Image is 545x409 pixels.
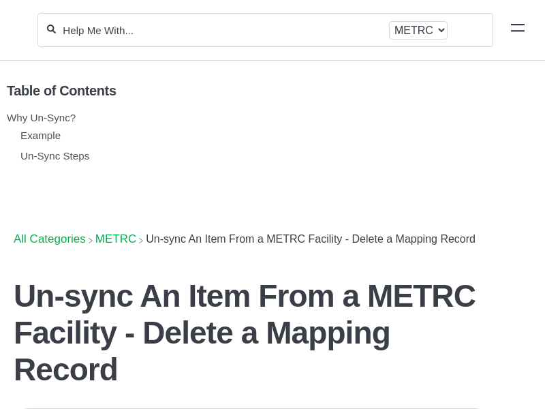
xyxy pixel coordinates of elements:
[20,130,61,141] a: Example
[14,232,86,245] a: Breadcrumb link to All Categories
[17,22,23,39] img: Flourish Help Center Logo
[37,5,493,55] section: Search section
[146,233,476,245] span: Un-sync An Item From a METRC Facility - Delete a Mapping Record
[95,232,136,245] a: METRC
[7,83,528,99] h5: Table of Contents
[7,112,76,123] a: Why Un-Sync?
[20,150,89,162] a: Un-Sync Steps
[61,24,384,37] input: Help Me With...
[511,23,525,37] a: Mobile navigation
[14,277,490,388] h1: Un-sync An Item From a METRC Facility - Delete a Mapping Record
[14,232,86,246] span: All Categories
[7,61,528,215] section: Table of Contents
[95,232,136,246] span: ​METRC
